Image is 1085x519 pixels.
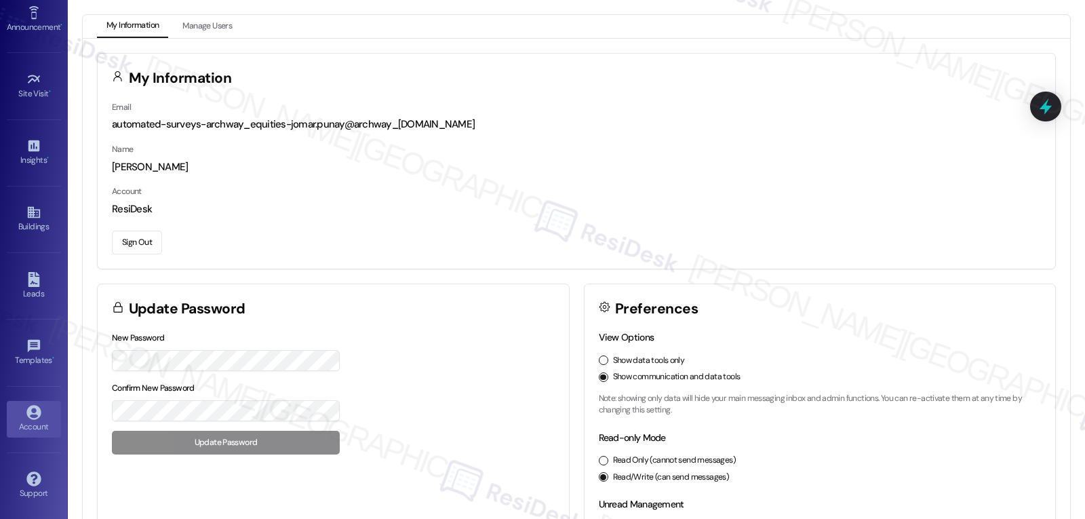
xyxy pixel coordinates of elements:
span: • [49,87,51,96]
a: Account [7,401,61,438]
label: New Password [112,332,165,343]
h3: Preferences [615,302,698,316]
span: • [47,153,49,163]
a: Leads [7,268,61,305]
button: My Information [97,15,168,38]
label: Account [112,186,142,197]
button: Manage Users [173,15,241,38]
a: Insights • [7,134,61,171]
span: • [52,353,54,363]
label: Show data tools only [613,355,685,367]
label: Read/Write (can send messages) [613,472,730,484]
label: Name [112,144,134,155]
div: ResiDesk [112,202,1041,216]
a: Buildings [7,201,61,237]
p: Note: showing only data will hide your main messaging inbox and admin functions. You can re-activ... [599,393,1042,417]
h3: My Information [129,71,232,85]
label: Email [112,102,131,113]
label: View Options [599,331,654,343]
label: Confirm New Password [112,383,195,393]
label: Read Only (cannot send messages) [613,455,736,467]
span: • [60,20,62,30]
label: Show communication and data tools [613,371,741,383]
a: Support [7,467,61,504]
button: Sign Out [112,231,162,254]
h3: Update Password [129,302,245,316]
div: automated-surveys-archway_equities-jomar.punay@archway_[DOMAIN_NAME] [112,117,1041,132]
a: Site Visit • [7,68,61,104]
label: Read-only Mode [599,431,666,444]
div: [PERSON_NAME] [112,160,1041,174]
label: Unread Management [599,498,684,510]
a: Templates • [7,334,61,371]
